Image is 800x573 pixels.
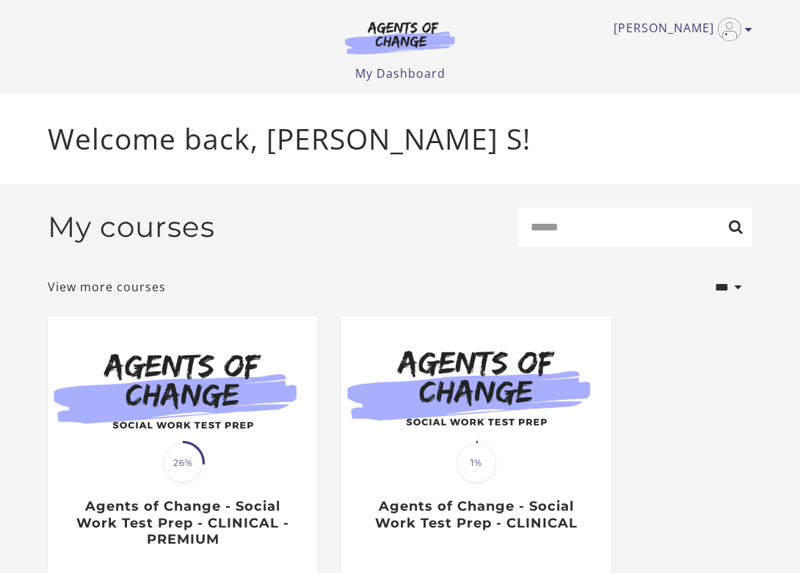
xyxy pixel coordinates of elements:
a: View more courses [48,278,166,296]
span: 1% [457,443,496,483]
h3: Agents of Change - Social Work Test Prep - CLINICAL [357,498,595,531]
span: 26% [163,443,203,483]
img: Agents of Change Logo [330,21,470,54]
h3: Agents of Change - Social Work Test Prep - CLINICAL - PREMIUM [63,498,302,548]
a: My Dashboard [355,65,446,81]
p: Welcome back, [PERSON_NAME] S! [48,117,752,161]
h2: My courses [48,210,215,244]
a: Toggle menu [614,18,745,41]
